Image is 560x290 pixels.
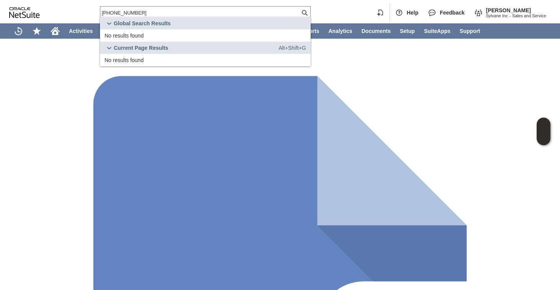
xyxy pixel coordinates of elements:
[9,23,28,39] a: Recent Records
[51,26,60,36] svg: Home
[100,54,311,66] a: No results found
[64,23,97,39] a: Activities
[390,2,423,23] div: Help
[100,8,300,17] input: Search
[371,2,390,23] div: Create New
[32,26,41,36] svg: Shortcuts
[512,13,546,18] span: Sales and Service
[114,20,171,26] span: Global Search Results
[9,7,40,18] svg: logo
[300,8,309,17] svg: Search
[97,23,135,39] a: Warehouse
[424,28,450,34] span: SuiteApps
[469,2,551,23] div: Change Role
[486,7,546,13] span: [PERSON_NAME]
[419,23,455,39] a: SuiteApps
[46,23,64,39] a: Home
[440,10,465,16] span: Feedback
[509,13,511,18] span: -
[357,23,395,39] a: Documents
[407,10,418,16] span: Help
[537,118,550,145] iframe: Click here to launch Oracle Guided Learning Help Panel
[455,23,485,39] a: Support
[329,28,352,34] span: Analytics
[69,28,93,34] span: Activities
[486,13,508,18] span: Sylvane Inc
[114,45,168,51] span: Current Page Results
[537,132,550,146] span: Oracle Guided Learning Widget. To move around, please hold and drag
[14,26,23,36] svg: Recent Records
[278,45,306,51] span: Alt+Shift+G
[324,23,357,39] a: Analytics
[423,2,469,23] div: Feedback
[100,29,311,42] a: No results found
[395,23,419,39] a: Setup
[105,57,144,63] span: No results found
[460,28,480,34] span: Support
[400,28,415,34] span: Setup
[362,28,391,34] span: Documents
[28,23,46,39] div: Shortcuts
